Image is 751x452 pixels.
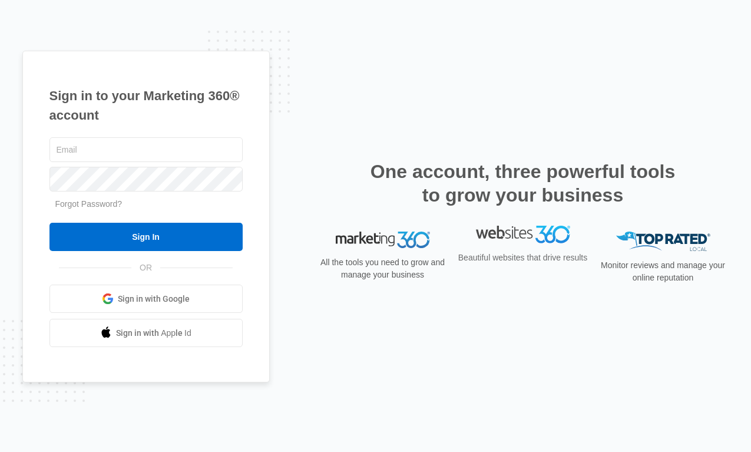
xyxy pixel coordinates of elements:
p: Monitor reviews and manage your online reputation [597,259,729,284]
img: Top Rated Local [616,232,710,251]
a: Forgot Password? [55,199,123,209]
p: All the tools you need to grow and manage your business [317,256,449,281]
input: Sign In [49,223,243,251]
h2: One account, three powerful tools to grow your business [367,160,679,207]
h1: Sign in to your Marketing 360® account [49,86,243,125]
p: Beautiful websites that drive results [457,258,589,270]
a: Sign in with Apple Id [49,319,243,347]
span: OR [131,262,160,274]
span: Sign in with Google [118,293,190,305]
span: Sign in with Apple Id [116,327,191,339]
img: Marketing 360 [336,232,430,248]
a: Sign in with Google [49,285,243,313]
img: Websites 360 [476,232,570,249]
input: Email [49,137,243,162]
